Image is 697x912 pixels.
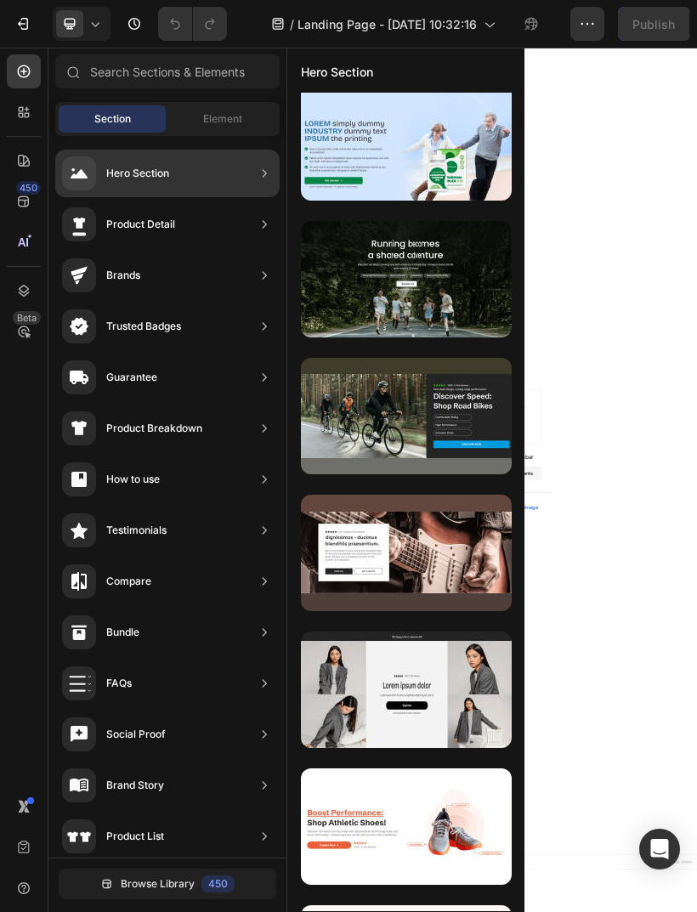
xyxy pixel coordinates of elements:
div: Publish [632,15,675,33]
div: Trusted Badges [106,318,181,335]
div: Undo/Redo [158,7,227,41]
div: Testimonials [106,522,167,539]
div: Open Intercom Messenger [639,829,680,870]
div: Hero Section [106,165,169,182]
div: Product Detail [106,216,175,233]
div: Bundle [106,624,139,641]
div: FAQs [106,675,132,692]
button: Browse Library450 [59,869,276,899]
div: Product List [106,828,164,845]
div: Beta [13,311,41,325]
span: Browse Library [121,876,195,892]
div: 450 [201,875,235,892]
span: Section [94,111,131,127]
div: Guarantee [106,369,157,386]
div: Brands [106,267,140,284]
div: Brand Story [106,777,164,794]
div: Product Breakdown [106,420,202,437]
div: Compare [106,573,151,590]
div: 450 [16,181,41,195]
span: Element [203,111,242,127]
button: Publish [618,7,689,41]
span: / [290,15,294,33]
span: Landing Page - [DATE] 10:32:16 [297,15,477,33]
div: Social Proof [106,726,166,743]
div: How to use [106,471,160,488]
input: Search Sections & Elements [55,54,280,88]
